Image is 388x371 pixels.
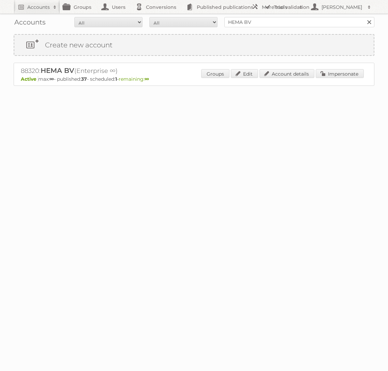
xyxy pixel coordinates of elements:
a: Edit [231,69,258,78]
a: Groups [201,69,229,78]
h2: Accounts [27,4,50,11]
a: Impersonate [316,69,364,78]
h2: [PERSON_NAME] [320,4,364,11]
h2: More tools [262,4,296,11]
strong: ∞ [49,76,54,82]
strong: ∞ [145,76,149,82]
span: Active [21,76,38,82]
span: HEMA BV [41,66,74,75]
h2: 88320: (Enterprise ∞) [21,66,259,75]
strong: 1 [115,76,117,82]
span: remaining: [119,76,149,82]
strong: 37 [81,76,87,82]
a: Create new account [14,35,374,55]
p: max: - published: - scheduled: - [21,76,367,82]
a: Account details [259,69,314,78]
